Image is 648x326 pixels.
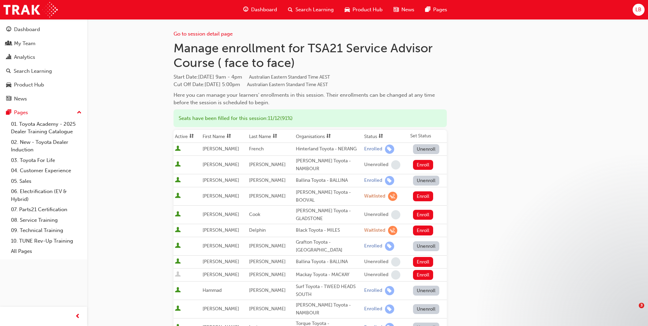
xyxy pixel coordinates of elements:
div: Search Learning [14,67,52,75]
div: Waitlisted [364,193,385,200]
a: Product Hub [3,79,84,91]
div: Enrolled [364,287,382,294]
span: [PERSON_NAME] [203,306,239,312]
span: User is active [175,243,181,249]
button: Pages [3,106,84,119]
div: My Team [14,40,36,47]
span: [PERSON_NAME] [203,243,239,249]
a: 10. TUNE Rev-Up Training [8,236,84,246]
div: Pages [14,109,28,117]
span: sorting-icon [326,134,331,139]
div: Waitlisted [364,227,385,234]
span: 3 [639,303,644,308]
span: User is active [175,287,181,294]
span: chart-icon [6,54,11,60]
span: Dashboard [251,6,277,14]
span: learningRecordVerb_WAITLIST-icon [388,226,397,235]
span: French [249,146,264,152]
a: Analytics [3,51,84,64]
span: learningRecordVerb_ENROLL-icon [385,145,394,154]
span: car-icon [6,82,11,88]
span: Pages [433,6,447,14]
a: 05. Sales [8,176,84,187]
a: 04. Customer Experience [8,165,84,176]
div: News [14,95,27,103]
span: learningRecordVerb_WAITLIST-icon [388,192,397,201]
th: Toggle SortBy [363,130,409,143]
span: people-icon [6,41,11,47]
span: Cut Off Date : [DATE] 5:00pm [174,81,328,87]
span: sorting-icon [189,134,194,139]
span: [DATE] 9am - 4pm [198,74,330,80]
img: Trak [3,2,58,17]
span: [PERSON_NAME] [203,162,239,167]
span: sorting-icon [226,134,231,139]
span: [PERSON_NAME] [249,306,286,312]
a: guage-iconDashboard [238,3,282,17]
span: search-icon [6,68,11,74]
div: [PERSON_NAME] Toyota - BOOVAL [296,189,361,204]
span: Product Hub [353,6,383,14]
span: Australian Eastern Standard Time AEST [247,82,328,87]
button: Enroll [413,257,433,267]
th: Set Status [409,130,447,143]
div: Product Hub [14,81,44,89]
div: Seats have been filled for this session : 11 / 12 ( 91% ) [174,109,447,127]
div: Here you can manage your learners' enrollments in this session. Their enrollments can be changed ... [174,91,447,107]
div: Mackay Toyota - MACKAY [296,271,361,279]
a: 01. Toyota Academy - 2025 Dealer Training Catalogue [8,119,84,137]
span: learningRecordVerb_ENROLL-icon [385,286,394,295]
span: Hammad [203,287,222,293]
button: LB [633,4,645,16]
span: pages-icon [425,5,430,14]
a: Search Learning [3,65,84,78]
div: Grafton Toyota - [GEOGRAPHIC_DATA] [296,239,361,254]
span: Delphin [249,227,266,233]
span: [PERSON_NAME] [249,243,286,249]
th: Toggle SortBy [201,130,248,143]
button: Enroll [413,270,433,280]
div: Unenrolled [364,162,388,168]
span: guage-icon [243,5,248,14]
span: sorting-icon [273,134,277,139]
a: 08. Service Training [8,215,84,226]
a: My Team [3,37,84,50]
h1: Manage enrollment for TSA21 Service Advisor Course ( face to face) [174,41,447,70]
button: Unenroll [413,286,440,296]
span: User is active [175,258,181,265]
span: [PERSON_NAME] [249,272,286,277]
span: car-icon [345,5,350,14]
a: search-iconSearch Learning [282,3,339,17]
a: news-iconNews [388,3,420,17]
div: Unenrolled [364,259,388,265]
span: learningRecordVerb_NONE-icon [391,210,400,219]
div: Enrolled [364,146,382,152]
th: Toggle SortBy [174,130,201,143]
span: learningRecordVerb_NONE-icon [391,160,400,169]
span: search-icon [288,5,293,14]
span: [PERSON_NAME] [203,193,239,199]
button: DashboardMy TeamAnalyticsSearch LearningProduct HubNews [3,22,84,106]
span: User is active [175,211,181,218]
div: Ballina Toyota - BALLINA [296,258,361,266]
a: 02. New - Toyota Dealer Induction [8,137,84,155]
span: learningRecordVerb_NONE-icon [391,270,400,280]
span: [PERSON_NAME] [249,162,286,167]
a: Dashboard [3,23,84,36]
span: [PERSON_NAME] [249,287,286,293]
div: Hinterland Toyota - NERANG [296,145,361,153]
span: [PERSON_NAME] [203,272,239,277]
button: Enroll [413,191,433,201]
a: News [3,93,84,105]
span: News [401,6,414,14]
span: Start Date : [174,73,447,81]
button: Unenroll [413,241,440,251]
span: [PERSON_NAME] [203,227,239,233]
span: User is active [175,177,181,184]
th: Toggle SortBy [248,130,294,143]
span: pages-icon [6,110,11,116]
button: Enroll [413,226,433,235]
span: User is active [175,227,181,234]
a: Go to session detail page [174,31,233,37]
span: learningRecordVerb_ENROLL-icon [385,176,394,185]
